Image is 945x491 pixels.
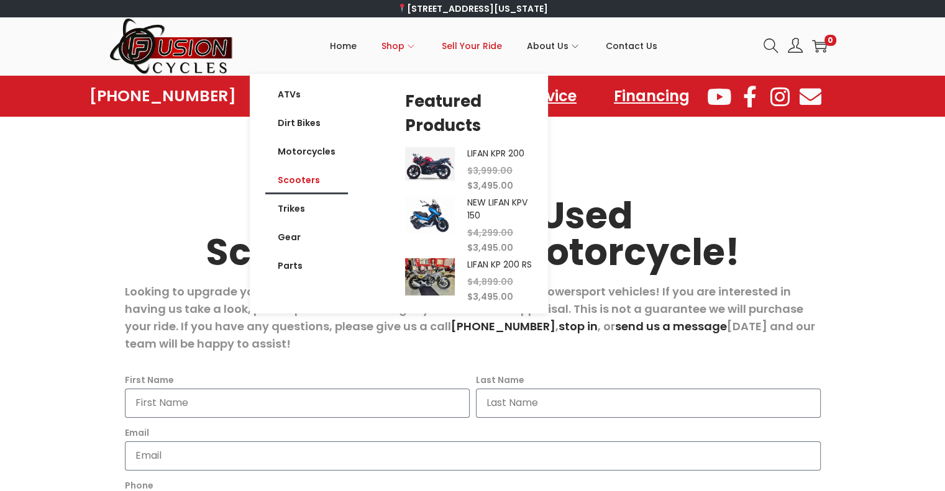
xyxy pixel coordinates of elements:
p: Looking to upgrade your ride or just clear up a little space? We buy used powersport vehicles! If... [125,283,821,353]
label: First Name [125,371,174,389]
span: Shop [381,30,404,61]
span: $ [467,291,473,303]
img: 📍 [398,4,406,12]
a: Showroom [240,82,345,110]
label: Last Name [476,371,524,389]
nav: Primary navigation [234,18,754,74]
a: Financing [601,82,702,110]
img: Woostify retina logo [109,17,234,75]
a: Shop [381,18,417,74]
a: send us a message [615,318,727,334]
a: LIFAN KP 200 RS [467,258,532,271]
a: [PHONE_NUMBER] [89,88,236,105]
img: Product Image [405,196,455,233]
span: 4,899.00 [467,276,513,288]
a: [STREET_ADDRESS][US_STATE] [397,2,548,15]
span: 4,299.00 [467,227,513,239]
input: Last Name [476,389,821,418]
span: 3,999.00 [467,164,513,177]
a: Sell Your Ride [442,18,502,74]
a: Gear [265,223,348,251]
a: ATVs [265,80,348,109]
span: Home [330,30,357,61]
a: Dirt Bikes [265,109,348,137]
span: About Us [527,30,568,61]
span: $ [467,227,473,239]
span: $ [467,276,473,288]
a: LIFAN KPR 200 [467,147,524,160]
span: $ [467,164,473,177]
span: Sell Your Ride [442,30,502,61]
a: Parts [265,251,348,280]
a: Scooters [265,166,348,194]
a: Contact Us [606,18,657,74]
a: NEW LIFAN KPV 150 [467,196,527,222]
nav: Menu [265,80,348,280]
a: Service [510,82,589,110]
span: 3,495.00 [467,241,513,254]
input: Email [125,441,821,471]
span: Contact Us [606,30,657,61]
a: About Us [527,18,581,74]
a: stop in [559,318,598,334]
h2: Sell Us Your Used Scooter, ATV, or Motorcycle! [125,197,821,271]
a: Motorcycles [265,137,348,166]
span: 3,495.00 [467,179,513,192]
nav: Menu [240,82,702,110]
label: Email [125,424,149,441]
a: Trikes [265,194,348,223]
a: 0 [812,38,827,53]
img: Product Image [405,258,455,295]
span: $ [467,179,473,192]
input: First Name [125,389,470,418]
a: Home [330,18,357,74]
span: $ [467,241,473,254]
h5: Featured Products [405,89,532,138]
img: Product Image [405,147,455,180]
a: [PHONE_NUMBER] [451,318,555,334]
span: 3,495.00 [467,291,513,303]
